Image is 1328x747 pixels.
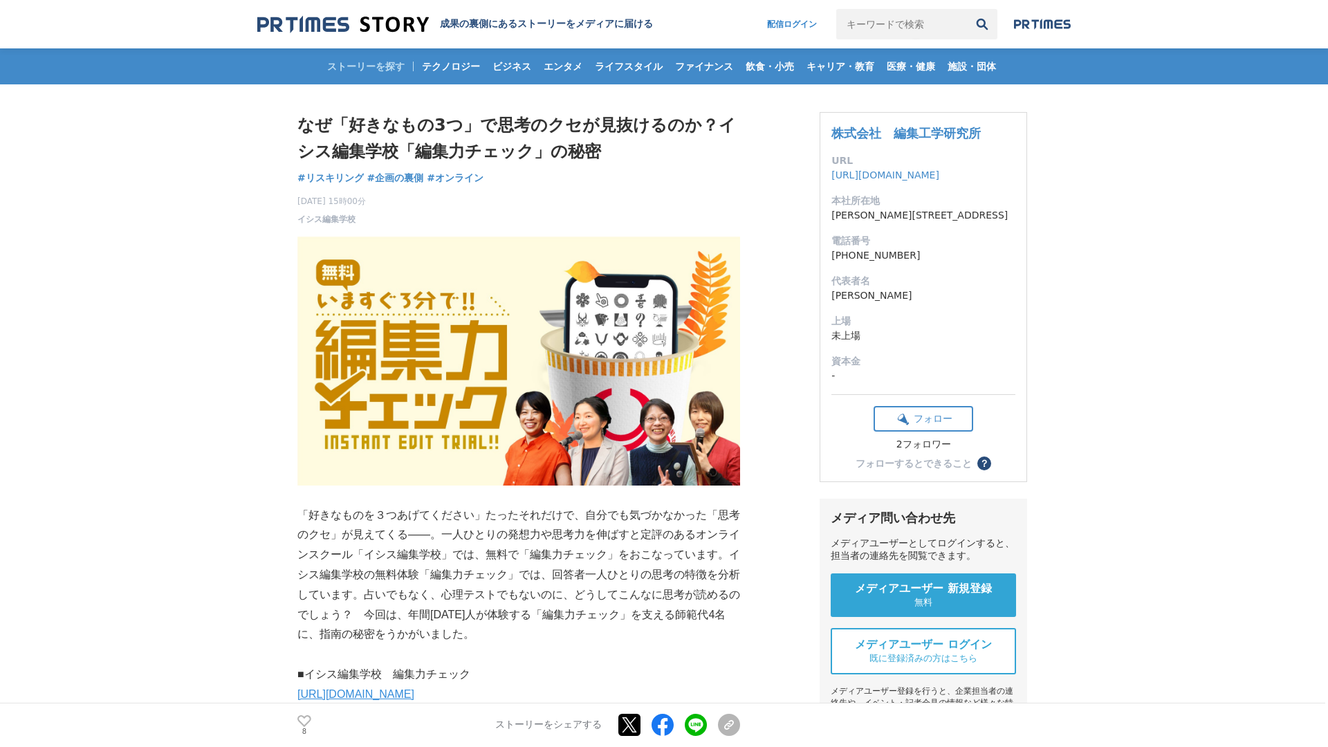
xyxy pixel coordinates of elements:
a: イシス編集学校 [297,213,356,225]
span: #リスキリング [297,172,364,184]
a: ライフスタイル [589,48,668,84]
dd: 未上場 [831,329,1015,343]
dt: URL [831,154,1015,168]
a: メディアユーザー 新規登録 無料 [831,573,1016,617]
a: [URL][DOMAIN_NAME] [831,169,939,181]
a: #リスキリング [297,171,364,185]
span: 飲食・小売 [740,60,800,73]
a: テクノロジー [416,48,486,84]
a: #企画の裏側 [367,171,424,185]
span: ビジネス [487,60,537,73]
img: thumbnail_16603570-a315-11f0-9420-dbc182b1518c.png [297,237,740,486]
div: 2フォロワー [874,439,973,451]
dt: 電話番号 [831,234,1015,248]
dd: [PERSON_NAME][STREET_ADDRESS] [831,208,1015,223]
dd: - [831,369,1015,383]
a: 株式会社 編集工学研究所 [831,126,981,140]
span: メディアユーザー ログイン [855,638,992,652]
a: メディアユーザー ログイン 既に登録済みの方はこちら [831,628,1016,674]
span: [DATE] 15時00分 [297,195,366,207]
dt: 代表者名 [831,274,1015,288]
a: 配信ログイン [753,9,831,39]
p: ■イシス編集学校 編集力チェック [297,665,740,685]
span: 既に登録済みの方はこちら [869,652,977,665]
span: 無料 [914,596,932,609]
span: #企画の裏側 [367,172,424,184]
div: フォローするとできること [856,459,972,468]
a: ビジネス [487,48,537,84]
span: 施設・団体 [942,60,1002,73]
a: 飲食・小売 [740,48,800,84]
span: ライフスタイル [589,60,668,73]
input: キーワードで検索 [836,9,967,39]
a: #オンライン [427,171,483,185]
a: 医療・健康 [881,48,941,84]
img: 成果の裏側にあるストーリーをメディアに届ける [257,15,429,34]
p: 「好きなものを３つあげてください」たったそれだけで、自分でも気づかなかった「思考のクセ」が見えてくる――。一人ひとりの発想力や思考力を伸ばすと定評のあるオンラインスクール「イシス編集学校」では、... [297,506,740,645]
p: 8 [297,728,311,735]
a: ファイナンス [670,48,739,84]
div: メディアユーザーとしてログインすると、担当者の連絡先を閲覧できます。 [831,537,1016,562]
span: テクノロジー [416,60,486,73]
div: メディア問い合わせ先 [831,510,1016,526]
button: フォロー [874,406,973,432]
span: ？ [979,459,989,468]
a: [URL][DOMAIN_NAME] [297,688,414,700]
dt: 資本金 [831,354,1015,369]
img: prtimes [1014,19,1071,30]
span: 医療・健康 [881,60,941,73]
p: ストーリーをシェアする [495,719,602,732]
h1: なぜ「好きなもの3つ」で思考のクセが見抜けるのか？イシス編集学校「編集力チェック」の秘密 [297,112,740,165]
dd: [PERSON_NAME] [831,288,1015,303]
a: エンタメ [538,48,588,84]
span: ファイナンス [670,60,739,73]
span: メディアユーザー 新規登録 [855,582,992,596]
dd: [PHONE_NUMBER] [831,248,1015,263]
a: 成果の裏側にあるストーリーをメディアに届ける 成果の裏側にあるストーリーをメディアに届ける [257,15,653,34]
span: エンタメ [538,60,588,73]
dt: 上場 [831,314,1015,329]
a: 施設・団体 [942,48,1002,84]
span: キャリア・教育 [801,60,880,73]
span: #オンライン [427,172,483,184]
dt: 本社所在地 [831,194,1015,208]
a: キャリア・教育 [801,48,880,84]
h2: 成果の裏側にあるストーリーをメディアに届ける [440,18,653,30]
button: 検索 [967,9,997,39]
div: メディアユーザー登録を行うと、企業担当者の連絡先や、イベント・記者会見の情報など様々な特記情報を閲覧できます。 ※内容はストーリー・プレスリリースにより異なります。 [831,685,1016,744]
button: ？ [977,456,991,470]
